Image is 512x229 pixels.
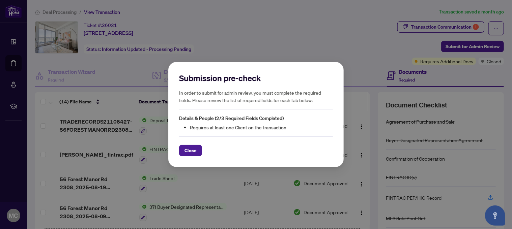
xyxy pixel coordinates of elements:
[179,115,284,121] span: Details & People (2/3 Required Fields Completed)
[485,205,505,226] button: Open asap
[190,124,333,131] li: Requires at least one Client on the transaction
[184,145,197,156] span: Close
[179,73,333,84] h2: Submission pre-check
[179,89,333,104] h5: In order to submit for admin review, you must complete the required fields. Please review the lis...
[179,145,202,156] button: Close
